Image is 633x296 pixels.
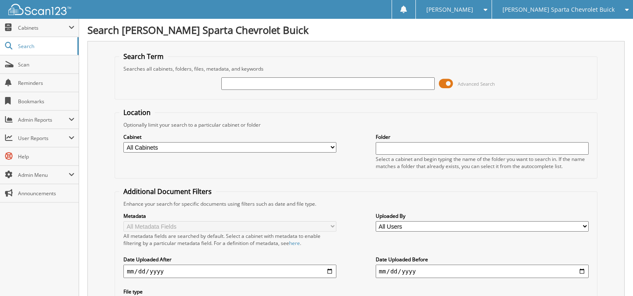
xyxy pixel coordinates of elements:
div: Optionally limit your search to a particular cabinet or folder [119,121,593,128]
input: start [123,265,336,278]
span: Cabinets [18,24,69,31]
span: Advanced Search [458,81,495,87]
span: [PERSON_NAME] [426,7,473,12]
a: here [289,240,300,247]
legend: Location [119,108,155,117]
label: Metadata [123,212,336,219]
span: Announcements [18,190,74,197]
span: Scan [18,61,74,68]
div: Searches all cabinets, folders, files, metadata, and keywords [119,65,593,72]
span: Search [18,43,73,50]
legend: Search Term [119,52,168,61]
label: Uploaded By [376,212,589,219]
img: scan123-logo-white.svg [8,4,71,15]
label: Folder [376,133,589,140]
label: File type [123,288,336,295]
span: Admin Reports [18,116,69,123]
legend: Additional Document Filters [119,187,216,196]
span: Reminders [18,79,74,87]
div: Select a cabinet and begin typing the name of the folder you want to search in. If the name match... [376,156,589,170]
span: Admin Menu [18,171,69,179]
label: Date Uploaded Before [376,256,589,263]
span: [PERSON_NAME] Sparta Chevrolet Buick [502,7,615,12]
span: Help [18,153,74,160]
label: Date Uploaded After [123,256,336,263]
span: Bookmarks [18,98,74,105]
span: User Reports [18,135,69,142]
div: Enhance your search for specific documents using filters such as date and file type. [119,200,593,207]
label: Cabinet [123,133,336,140]
input: end [376,265,589,278]
h1: Search [PERSON_NAME] Sparta Chevrolet Buick [87,23,625,37]
div: All metadata fields are searched by default. Select a cabinet with metadata to enable filtering b... [123,232,336,247]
